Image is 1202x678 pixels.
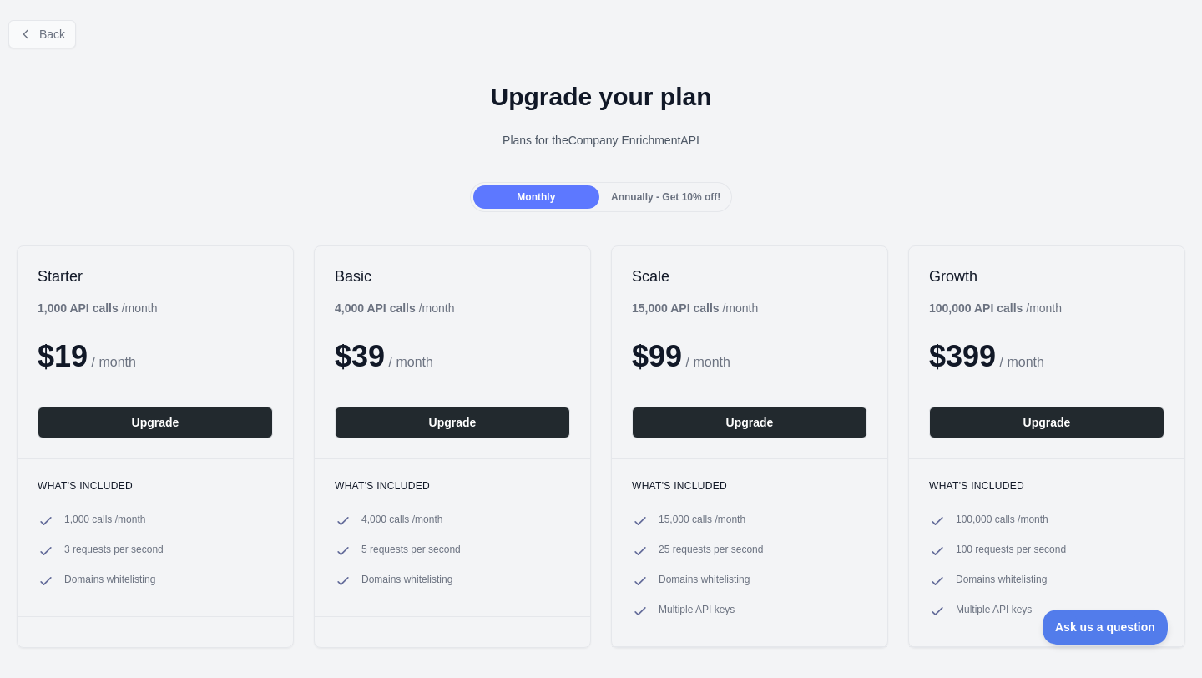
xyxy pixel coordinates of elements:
b: 15,000 API calls [632,301,720,315]
span: $ 399 [929,339,996,373]
h2: Scale [632,266,867,286]
iframe: Toggle Customer Support [1043,610,1169,645]
div: / month [929,300,1062,316]
div: / month [335,300,454,316]
h2: Growth [929,266,1164,286]
div: / month [632,300,758,316]
h2: Basic [335,266,570,286]
span: $ 99 [632,339,682,373]
b: 100,000 API calls [929,301,1023,315]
